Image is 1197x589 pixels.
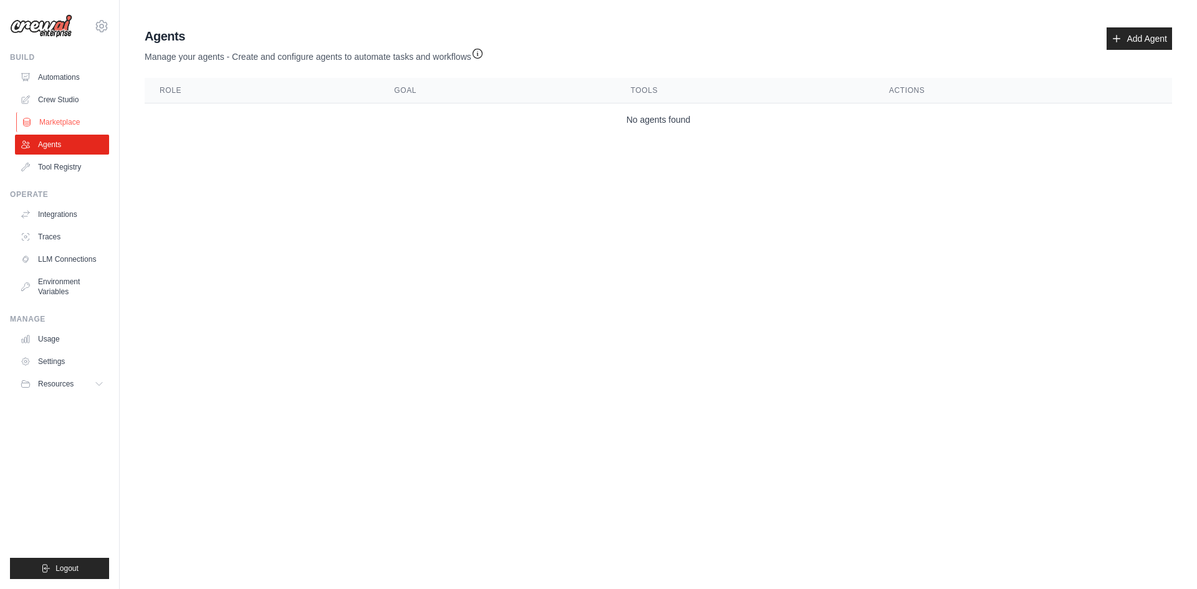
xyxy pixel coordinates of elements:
[38,379,74,389] span: Resources
[616,78,874,103] th: Tools
[10,189,109,199] div: Operate
[15,90,109,110] a: Crew Studio
[15,227,109,247] a: Traces
[145,27,484,45] h2: Agents
[15,374,109,394] button: Resources
[10,14,72,38] img: Logo
[15,249,109,269] a: LLM Connections
[145,78,379,103] th: Role
[16,112,110,132] a: Marketplace
[10,314,109,324] div: Manage
[10,52,109,62] div: Build
[15,204,109,224] a: Integrations
[15,272,109,302] a: Environment Variables
[1107,27,1172,50] a: Add Agent
[379,78,615,103] th: Goal
[15,329,109,349] a: Usage
[145,45,484,63] p: Manage your agents - Create and configure agents to automate tasks and workflows
[145,103,1172,136] td: No agents found
[55,563,79,573] span: Logout
[10,558,109,579] button: Logout
[15,135,109,155] a: Agents
[15,67,109,87] a: Automations
[15,352,109,371] a: Settings
[874,78,1172,103] th: Actions
[15,157,109,177] a: Tool Registry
